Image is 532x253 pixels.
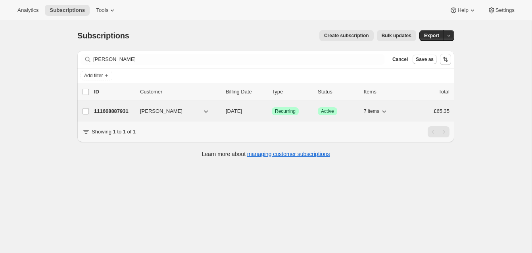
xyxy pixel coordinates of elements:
[96,7,108,13] span: Tools
[81,71,112,80] button: Add filter
[226,108,242,114] span: [DATE]
[92,128,136,136] p: Showing 1 to 1 of 1
[416,56,434,63] span: Save as
[272,88,311,96] div: Type
[318,88,357,96] p: Status
[202,150,330,158] p: Learn more about
[428,126,449,137] nav: Pagination
[135,105,215,118] button: [PERSON_NAME]
[140,88,219,96] p: Customer
[226,88,265,96] p: Billing Date
[382,32,411,39] span: Bulk updates
[93,54,384,65] input: Filter subscribers
[94,88,449,96] div: IDCustomerBilling DateTypeStatusItemsTotal
[321,108,334,114] span: Active
[389,55,411,64] button: Cancel
[496,7,515,13] span: Settings
[94,106,449,117] div: 111668887931[PERSON_NAME][DATE]SuccessRecurringSuccessActive7 items£65.35
[377,30,416,41] button: Bulk updates
[94,88,134,96] p: ID
[94,107,134,115] p: 111668887931
[445,5,481,16] button: Help
[392,56,408,63] span: Cancel
[91,5,121,16] button: Tools
[419,30,444,41] button: Export
[434,108,449,114] span: £65.35
[483,5,519,16] button: Settings
[364,106,388,117] button: 7 items
[13,5,43,16] button: Analytics
[275,108,296,114] span: Recurring
[84,72,103,79] span: Add filter
[440,54,451,65] button: Sort the results
[50,7,85,13] span: Subscriptions
[77,31,129,40] span: Subscriptions
[413,55,437,64] button: Save as
[364,108,379,114] span: 7 items
[324,32,369,39] span: Create subscription
[319,30,374,41] button: Create subscription
[45,5,90,16] button: Subscriptions
[457,7,468,13] span: Help
[247,151,330,157] a: managing customer subscriptions
[364,88,403,96] div: Items
[439,88,449,96] p: Total
[140,107,182,115] span: [PERSON_NAME]
[17,7,38,13] span: Analytics
[424,32,439,39] span: Export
